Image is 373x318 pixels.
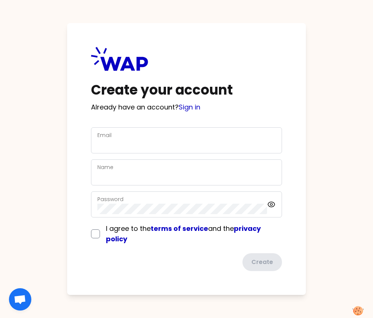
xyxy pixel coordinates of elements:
label: Email [97,131,112,139]
label: Password [97,195,123,203]
button: Create [242,253,282,271]
a: terms of service [151,224,208,233]
span: I agree to the and the [106,224,261,244]
label: Name [97,163,113,171]
p: Already have an account? [91,102,282,112]
h1: Create your account [91,83,282,98]
a: Sign in [179,102,200,112]
div: Ouvrir le chat [9,288,31,311]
